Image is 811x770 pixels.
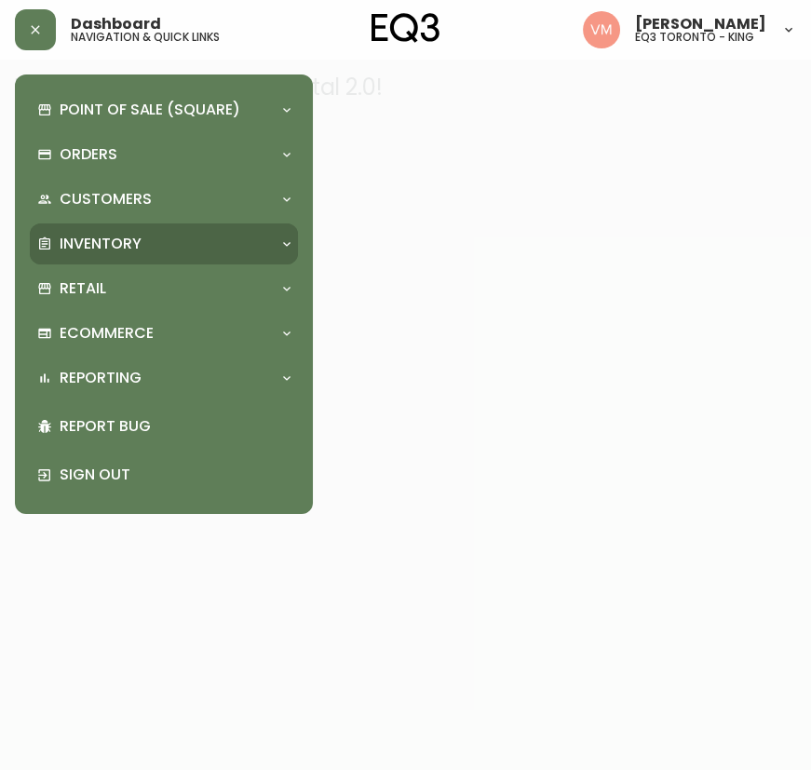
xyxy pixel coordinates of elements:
[583,11,620,48] img: 0f63483a436850f3a2e29d5ab35f16df
[30,313,298,354] div: Ecommerce
[635,17,766,32] span: [PERSON_NAME]
[30,268,298,309] div: Retail
[60,189,152,209] p: Customers
[30,89,298,130] div: Point of Sale (Square)
[635,32,754,43] h5: eq3 toronto - king
[30,179,298,220] div: Customers
[71,32,220,43] h5: navigation & quick links
[60,278,106,299] p: Retail
[30,402,298,451] div: Report Bug
[60,465,291,485] p: Sign Out
[30,134,298,175] div: Orders
[71,17,161,32] span: Dashboard
[60,234,142,254] p: Inventory
[30,223,298,264] div: Inventory
[60,323,154,344] p: Ecommerce
[60,416,291,437] p: Report Bug
[30,358,298,399] div: Reporting
[30,451,298,499] div: Sign Out
[60,100,240,120] p: Point of Sale (Square)
[60,368,142,388] p: Reporting
[372,13,440,43] img: logo
[60,144,117,165] p: Orders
